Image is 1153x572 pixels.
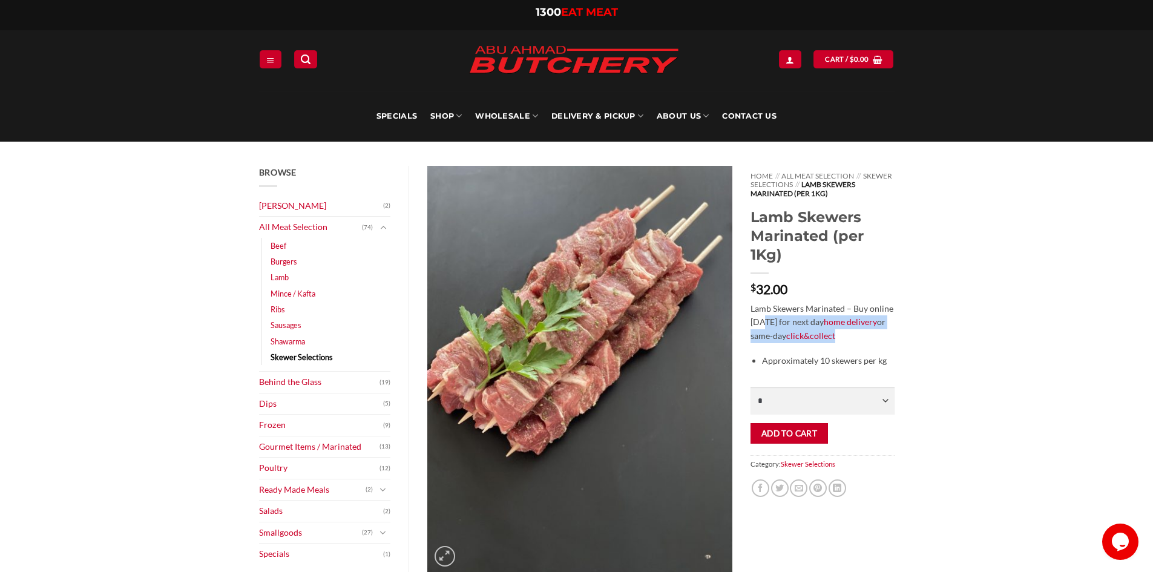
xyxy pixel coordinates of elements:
span: (5) [383,395,390,413]
span: // [775,171,780,180]
span: (13) [379,438,390,456]
a: Home [751,171,773,180]
a: SHOP [430,91,462,142]
a: Specials [376,91,417,142]
a: Behind the Glass [259,372,380,393]
a: All Meat Selection [781,171,854,180]
a: Dips [259,393,384,415]
a: click&collect [786,330,835,341]
h1: Lamb Skewers Marinated (per 1Kg) [751,208,894,264]
bdi: 0.00 [850,55,869,63]
span: // [856,171,861,180]
a: Shawarma [271,334,305,349]
iframe: chat widget [1102,524,1141,560]
a: Search [294,50,317,68]
a: Gourmet Items / Marinated [259,436,380,458]
bdi: 32.00 [751,281,787,297]
a: About Us [657,91,709,142]
li: Approximately 10 skewers per kg [762,354,895,368]
a: Skewer Selections [781,460,835,468]
span: (1) [383,545,390,564]
a: Wholesale [475,91,538,142]
a: Beef [271,238,286,254]
a: Mince / Kafta [271,286,315,301]
a: [PERSON_NAME] [259,196,384,217]
a: Contact Us [722,91,777,142]
button: Add to cart [751,423,827,444]
span: (74) [362,219,373,237]
span: Lamb Skewers Marinated (per 1Kg) [751,180,855,197]
a: home delivery [824,317,877,327]
span: EAT MEAT [561,5,618,19]
button: Toggle [376,526,390,539]
a: Share on LinkedIn [829,479,846,497]
a: All Meat Selection [259,217,363,238]
span: (27) [362,524,373,542]
a: Share on Twitter [771,479,789,497]
a: Poultry [259,458,380,479]
a: Specials [259,544,384,565]
span: (2) [383,502,390,521]
a: Lamb [271,269,289,285]
a: Ribs [271,301,285,317]
p: Lamb Skewers Marinated – Buy online [DATE] for next day or same-day [751,302,894,343]
a: Frozen [259,415,384,436]
button: Toggle [376,483,390,496]
span: (2) [366,481,373,499]
img: Abu Ahmad Butchery [459,38,689,84]
a: Share on Facebook [752,479,769,497]
span: (9) [383,416,390,435]
span: $ [850,54,854,65]
span: Category: [751,455,894,473]
a: 1300EAT MEAT [536,5,618,19]
span: (12) [379,459,390,478]
a: View cart [813,50,893,68]
a: Salads [259,501,384,522]
a: Burgers [271,254,297,269]
a: Zoom [435,546,455,567]
a: Pin on Pinterest [809,479,827,497]
span: (19) [379,373,390,392]
span: Cart / [825,54,869,65]
button: Toggle [376,221,390,234]
a: Delivery & Pickup [551,91,643,142]
span: 1300 [536,5,561,19]
span: $ [751,283,756,292]
a: Skewer Selections [271,349,333,365]
a: Login [779,50,801,68]
span: (2) [383,197,390,215]
a: Ready Made Meals [259,479,366,501]
a: Email to a Friend [790,479,807,497]
a: Skewer Selections [751,171,892,189]
span: // [795,180,800,189]
a: Sausages [271,317,301,333]
span: Browse [259,167,297,177]
a: Menu [260,50,281,68]
a: Smallgoods [259,522,363,544]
